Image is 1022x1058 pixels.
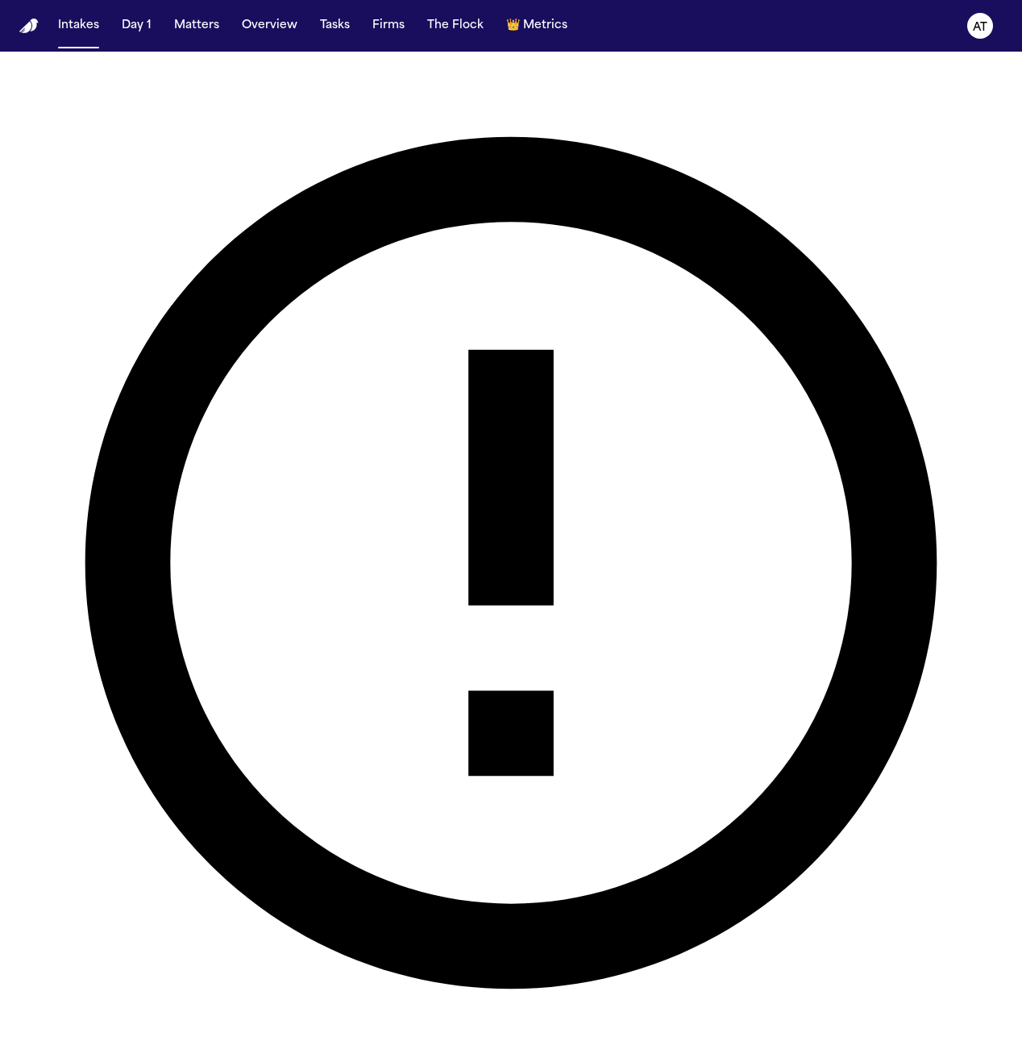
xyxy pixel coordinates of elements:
button: Intakes [52,11,106,40]
button: Day 1 [115,11,158,40]
button: Overview [235,11,304,40]
a: Home [19,19,39,34]
button: The Flock [421,11,490,40]
button: Matters [168,11,226,40]
button: Tasks [314,11,356,40]
button: Firms [366,11,411,40]
img: Finch Logo [19,19,39,34]
button: crownMetrics [500,11,574,40]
